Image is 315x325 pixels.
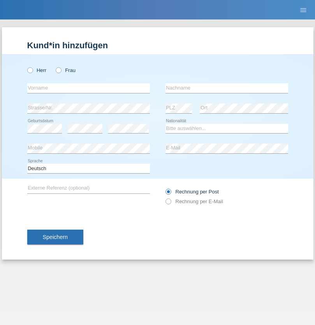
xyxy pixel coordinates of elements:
input: Frau [56,67,61,72]
input: Rechnung per Post [165,189,171,199]
label: Herr [27,67,47,73]
button: Speichern [27,230,83,244]
input: Rechnung per E-Mail [165,199,171,208]
h1: Kund*in hinzufügen [27,40,288,50]
a: menu [296,7,311,12]
label: Rechnung per E-Mail [165,199,223,204]
span: Speichern [43,234,68,240]
i: menu [299,6,307,14]
label: Rechnung per Post [165,189,219,195]
input: Herr [27,67,32,72]
label: Frau [56,67,76,73]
